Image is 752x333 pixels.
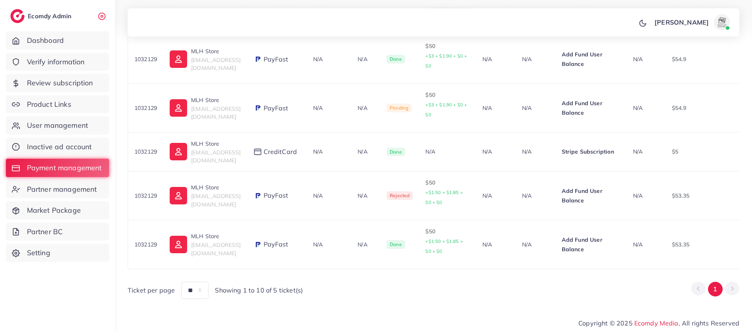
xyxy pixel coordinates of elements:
p: N/A [482,240,509,249]
span: Verify information [27,57,85,67]
small: +$1.50 + $1.85 + $0 + $0 [425,190,463,205]
span: Inactive ad account [27,142,92,152]
p: $54.9 [672,54,731,64]
p: N/A [522,240,549,249]
p: Add Fund User Balance [562,50,620,69]
a: Partner management [6,180,109,198]
img: ic-user-info.36bf1079.svg [170,99,187,117]
img: logo [10,9,25,23]
span: [EMAIL_ADDRESS][DOMAIN_NAME] [191,241,241,256]
p: $50 [425,178,469,207]
p: N/A [358,103,374,113]
p: $50 [425,227,469,256]
p: N/A [522,147,549,156]
p: N/A [358,147,374,156]
a: [PERSON_NAME]avatar [650,14,733,30]
p: 1032129 [134,191,157,200]
p: $53.35 [672,191,731,200]
span: N/A [633,56,643,63]
span: User management [27,120,88,131]
span: Done [387,55,405,64]
p: N/A [482,191,509,200]
img: payment [254,192,262,200]
span: Partner BC [27,227,63,237]
p: N/A [358,240,374,249]
p: N/A [522,103,549,113]
img: ic-user-info.36bf1079.svg [170,236,187,253]
span: N/A [633,104,643,112]
span: Ticket per page [128,286,175,295]
ul: Pagination [691,282,739,296]
span: N/A [313,192,323,199]
p: Add Fund User Balance [562,98,620,117]
a: Partner BC [6,223,109,241]
span: N/A [633,241,643,248]
img: payment [254,104,262,112]
span: N/A [633,148,643,155]
a: Payment management [6,159,109,177]
p: N/A [358,54,374,64]
p: $50 [425,90,469,119]
span: creditCard [264,147,297,156]
a: Dashboard [6,31,109,50]
img: ic-user-info.36bf1079.svg [170,143,187,160]
span: Review subscription [27,78,93,88]
p: 1032129 [134,54,157,64]
small: +$3 + $1.90 + $0 + $0 [425,53,467,69]
a: Product Links [6,95,109,114]
span: Done [387,240,405,249]
p: 1032129 [134,240,157,249]
span: Showing 1 to 10 of 5 ticket(s) [215,286,303,295]
button: Go to page 1 [708,282,723,296]
a: Inactive ad account [6,138,109,156]
p: [PERSON_NAME] [654,17,709,27]
span: [EMAIL_ADDRESS][DOMAIN_NAME] [191,105,241,120]
span: Pending [387,104,411,112]
span: N/A [633,192,643,199]
small: +$1.50 + $1.85 + $0 + $0 [425,239,463,254]
a: Ecomdy Media [634,319,679,327]
img: ic-user-info.36bf1079.svg [170,50,187,68]
span: Done [387,148,405,156]
p: 1032129 [134,103,157,113]
p: N/A [482,103,509,113]
span: N/A [313,241,323,248]
a: User management [6,116,109,135]
span: Setting [27,248,50,258]
p: MLH Store [191,46,241,56]
span: Dashboard [27,35,64,46]
p: Add Fund User Balance [562,235,620,254]
p: Add Fund User Balance [562,186,620,205]
span: Rejected [387,191,413,200]
p: N/A [522,191,549,200]
span: Copyright © 2025 [578,318,739,328]
img: avatar [714,14,730,30]
p: MLH Store [191,183,241,192]
a: Market Package [6,201,109,219]
p: N/A [358,191,374,200]
span: PayFast [264,240,289,249]
a: Setting [6,244,109,262]
span: N/A [313,56,323,63]
span: Product Links [27,99,71,110]
p: $54.9 [672,103,731,113]
span: , All rights Reserved [679,318,739,328]
p: $50 [425,41,469,71]
p: Stripe Subscription [562,147,620,156]
p: MLH Store [191,95,241,105]
a: logoEcomdy Admin [10,9,73,23]
img: payment [254,55,262,63]
span: PayFast [264,191,289,200]
p: MLH Store [191,139,241,148]
small: +$3 + $1.90 + $0 + $0 [425,102,467,117]
span: Market Package [27,205,81,216]
span: [EMAIL_ADDRESS][DOMAIN_NAME] [191,192,241,208]
p: MLH Store [191,231,241,241]
span: [EMAIL_ADDRESS][DOMAIN_NAME] [191,149,241,164]
span: Payment management [27,163,102,173]
span: $5 [672,148,678,155]
span: PayFast [264,55,289,64]
p: N/A [482,147,509,156]
img: payment [254,241,262,248]
p: N/A [482,54,509,64]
